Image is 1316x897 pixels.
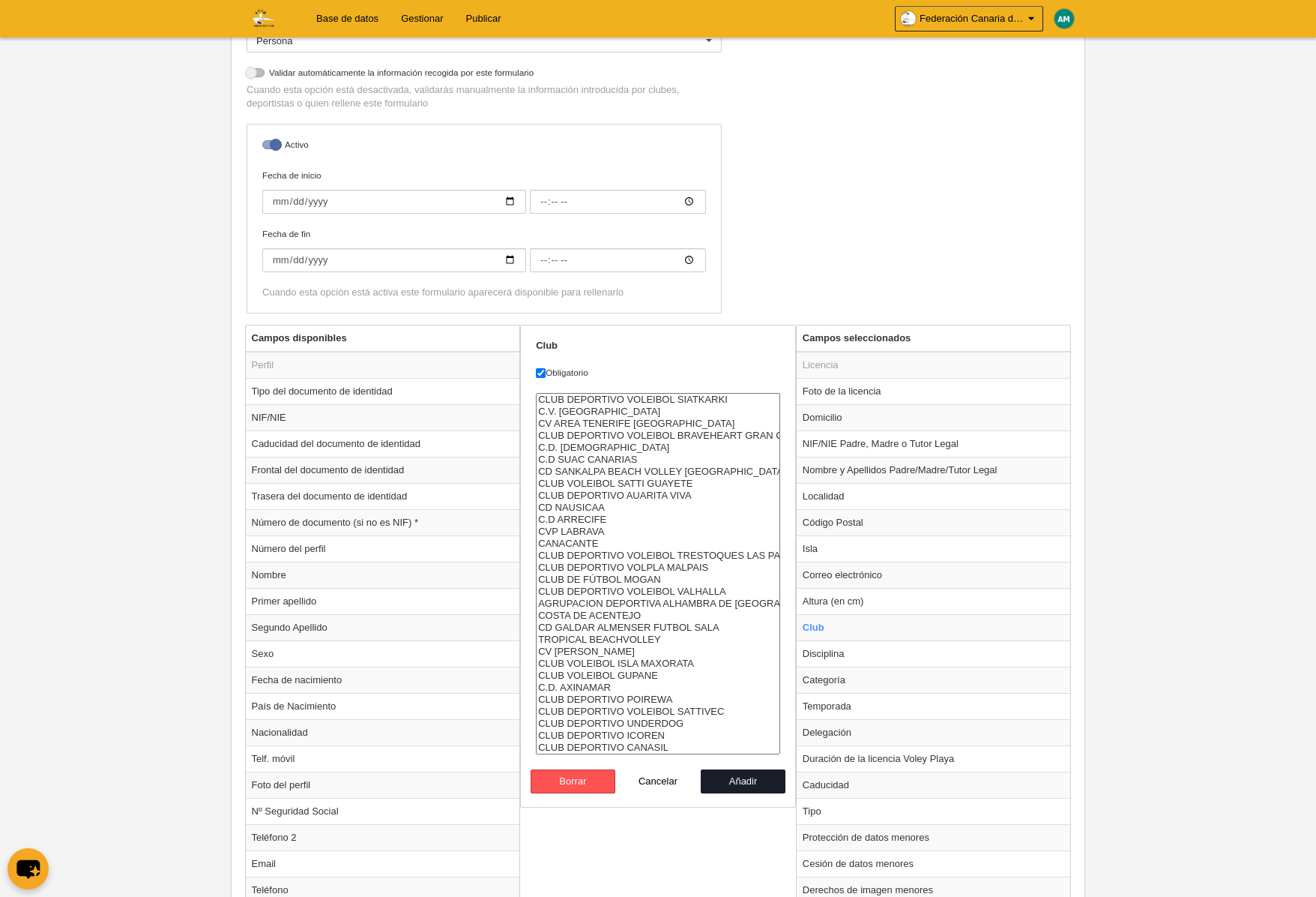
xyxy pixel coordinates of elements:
[537,646,779,658] option: CV MAYVI CORRALEJO
[530,248,706,272] input: Fecha de fin
[797,430,1071,457] td: NIF/NIE Padre, Madre o Tutor Legal
[701,769,786,793] button: Añadir
[246,378,520,404] td: Tipo del documento de identidad
[537,694,779,706] option: CLUB DEPORTIVO POIREWA
[537,538,779,550] option: CANACANTE
[537,418,779,430] option: CV AREA TENERIFE LOS REALEJOS
[537,442,779,454] option: C.D. SAGRADO CORAZÓN
[797,693,1071,719] td: Temporada
[797,824,1071,850] td: Protección de datos menores
[797,404,1071,430] td: Domicilio
[537,502,779,514] option: CD NAUSICAA
[246,325,520,352] th: Campos disponibles
[537,634,779,646] option: TROPICAL BEACHVOLLEY
[246,772,520,798] td: Foto del perfil
[797,378,1071,404] td: Foto de la licencia
[537,562,779,574] option: CLUB DEPORTIVO VOLPLA MALPAIS
[797,640,1071,667] td: Disciplina
[537,658,779,670] option: CLUB VOLEIBOL ISLA MAXORATA
[797,457,1071,483] td: Nombre y Apellidos Padre/Madre/Tutor Legal
[246,798,520,824] td: Nº Seguridad Social
[531,769,616,793] button: Borrar
[537,478,779,490] option: CLUB VOLEIBOL SATTI GUAYETE
[537,586,779,598] option: CLUB DEPORTIVO VOLEIBOL VALHALLA
[797,798,1071,824] td: Tipo
[797,850,1071,877] td: Cesión de datos menores
[537,622,779,634] option: CD GALDAR ALMENSER FUTBOL SALA
[246,509,520,535] td: Número de documento (si no es NIF) *
[537,526,779,538] option: CVP LABRAVA
[232,9,294,27] img: Federación Canaria de Voleibol
[246,483,520,509] td: Trasera del documento de identidad
[797,745,1071,772] td: Duración de la licencia Voley Playa
[537,718,779,730] option: CLUB DEPORTIVO UNDERDOG
[797,535,1071,562] td: Isla
[537,394,779,406] option: CLUB DEPORTIVO VOLEIBOL SIATKARKI
[247,66,722,83] label: Validar automáticamente la información recogida por este formulario
[537,610,779,622] option: COSTA DE ACENTEJO
[262,248,526,272] input: Fecha de fin
[895,6,1043,31] a: Federación Canaria de Voleibol
[537,598,779,610] option: AGRUPACION DEPORTIVA ALHAMBRA DE CANARIAS
[537,466,779,478] option: CD SANKALPA BEACH VOLLEY TENERIFE
[530,190,706,214] input: Fecha de inicio
[247,83,722,110] p: Cuando esta opción está desactivada, validarás manualmente la información introducida por clubes,...
[537,490,779,502] option: CLUB DEPORTIVO AUARITA VIVA
[7,848,49,889] button: chat-button
[901,11,916,26] img: OaKdMG7jwavG.30x30.jpg
[797,325,1071,352] th: Campos seleccionados
[246,588,520,614] td: Primer apellido
[797,667,1071,693] td: Categoría
[797,483,1071,509] td: Localidad
[920,11,1024,26] span: Federación Canaria de Voleibol
[537,514,779,526] option: C.D ARRECIFE
[797,352,1071,379] td: Licencia
[797,719,1071,745] td: Delegación
[256,35,292,46] span: Persona
[537,742,779,754] option: CLUB DEPORTIVO CANASIL
[246,430,520,457] td: Caducidad del documento de identidad
[246,667,520,693] td: Fecha de nacimiento
[797,614,1071,640] td: Club
[536,340,558,351] strong: Club
[797,772,1071,798] td: Caducidad
[246,719,520,745] td: Nacionalidad
[537,430,779,442] option: CLUB DEPORTIVO VOLEIBOL BRAVEHEART GRAN CANARIA
[537,574,779,586] option: CLUB DE FÚTBOL MOGAN
[246,457,520,483] td: Frontal del documento de identidad
[536,366,780,379] label: Obligatorio
[246,745,520,772] td: Telf. móvil
[262,286,706,299] div: Cuando esta opción está activa este formulario aparecerá disponible para rellenarlo
[262,169,706,214] label: Fecha de inicio
[797,562,1071,588] td: Correo electrónico
[246,562,520,588] td: Nombre
[262,227,706,272] label: Fecha de fin
[797,509,1071,535] td: Código Postal
[615,769,701,793] button: Cancelar
[537,454,779,466] option: C.D SUAC CANARIAS
[537,706,779,718] option: CLUB DEPORTIVO VOLEIBOL SATTIVEC
[537,406,779,418] option: C.V. PLAYA GRANDE
[537,550,779,562] option: CLUB DEPORTIVO VOLEIBOL TRESTOQUES LAS PALMAS
[262,190,526,214] input: Fecha de inicio
[246,404,520,430] td: NIF/NIE
[262,138,706,155] label: Activo
[246,614,520,640] td: Segundo Apellido
[246,824,520,850] td: Teléfono 2
[246,535,520,562] td: Número del perfil
[246,352,520,379] td: Perfil
[797,588,1071,614] td: Altura (en cm)
[537,730,779,742] option: CLUB DEPORTIVO ICOREN
[246,693,520,719] td: País de Nacimiento
[246,850,520,877] td: Email
[537,682,779,694] option: C.D. AXINAMAR
[246,640,520,667] td: Sexo
[537,670,779,682] option: CLUB VOLEIBOL GUPANE
[536,368,546,378] input: Obligatorio
[1054,9,1074,28] img: c2l6ZT0zMHgzMCZmcz05JnRleHQ9QU0mYmc9MDA4OTdi.png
